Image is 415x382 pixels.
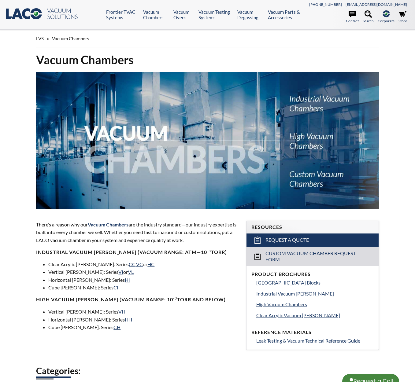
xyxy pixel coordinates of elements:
a: Vacuum Ovens [173,9,194,20]
h4: Reference Materials [251,329,374,336]
li: Vertical [PERSON_NAME]: Series or [48,268,239,276]
span: LVS [36,36,44,41]
sup: -3 [207,248,211,253]
h1: Vacuum Chambers [36,52,379,67]
div: » [36,30,379,47]
a: Request a Quote [246,233,379,247]
li: Horizontal [PERSON_NAME]: Series [48,276,239,284]
a: Industrial Vacuum [PERSON_NAME] [256,290,374,298]
span: High Vacuum Chambers [256,301,307,307]
li: Horizontal [PERSON_NAME]: Series [48,316,239,324]
a: Frontier TVAC Systems [106,9,139,20]
li: Vertical [PERSON_NAME]: Series [48,308,239,316]
span: Corporate [378,18,395,24]
a: VH [118,309,125,314]
a: Vacuum Testing Systems [198,9,232,20]
img: Vacuum Chambers [36,72,379,209]
h4: Resources [251,224,374,230]
a: Vacuum Chambers [143,9,169,20]
a: [GEOGRAPHIC_DATA] Blocks [256,279,374,287]
span: Leak Testing & Vacuum Technical Reference Guide [256,338,360,343]
span: Vacuum Chambers [88,222,128,227]
a: CI [113,285,118,290]
li: Cube [PERSON_NAME]: Series [48,284,239,292]
a: HC [147,261,154,267]
a: Vacuum Parts & Accessories [268,9,307,20]
h4: Product Brochures [251,271,374,277]
a: VC [136,261,143,267]
span: Custom Vacuum Chamber Request Form [265,250,359,263]
span: Industrial Vacuum [PERSON_NAME] [256,291,334,296]
a: CC [129,261,135,267]
h4: Industrial Vacuum [PERSON_NAME] (vacuum range: atm—10 Torr) [36,249,239,255]
a: [PHONE_NUMBER] [309,2,342,7]
a: Contact [346,10,359,24]
span: [GEOGRAPHIC_DATA] Blocks [256,280,321,285]
a: Vacuum Degassing [237,9,263,20]
a: VI [118,269,123,275]
span: Clear Acrylic Vacuum [PERSON_NAME] [256,312,340,318]
a: HH [125,317,132,322]
a: Leak Testing & Vacuum Technical Reference Guide [256,337,374,345]
a: Search [363,10,374,24]
h4: High Vacuum [PERSON_NAME] (Vacuum range: 10 Torr and below) [36,296,239,303]
span: Vacuum Chambers [52,36,89,41]
a: HI [125,277,130,283]
a: Store [398,10,407,24]
a: [EMAIL_ADDRESS][DOMAIN_NAME] [346,2,407,7]
li: Cube [PERSON_NAME]: Series [48,323,239,331]
a: Custom Vacuum Chamber Request Form [246,247,379,266]
span: Request a Quote [265,237,309,243]
h2: Categories: [36,365,379,376]
a: Clear Acrylic Vacuum [PERSON_NAME] [256,311,374,319]
a: CH [113,324,120,330]
sup: -3 [173,296,177,300]
a: VL [128,269,134,275]
p: There’s a reason why our are the industry standard—our industry expertise is built into every cha... [36,221,239,244]
a: High Vacuum Chambers [256,300,374,308]
li: Clear Acrylic [PERSON_NAME]: Series , or [48,260,239,268]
